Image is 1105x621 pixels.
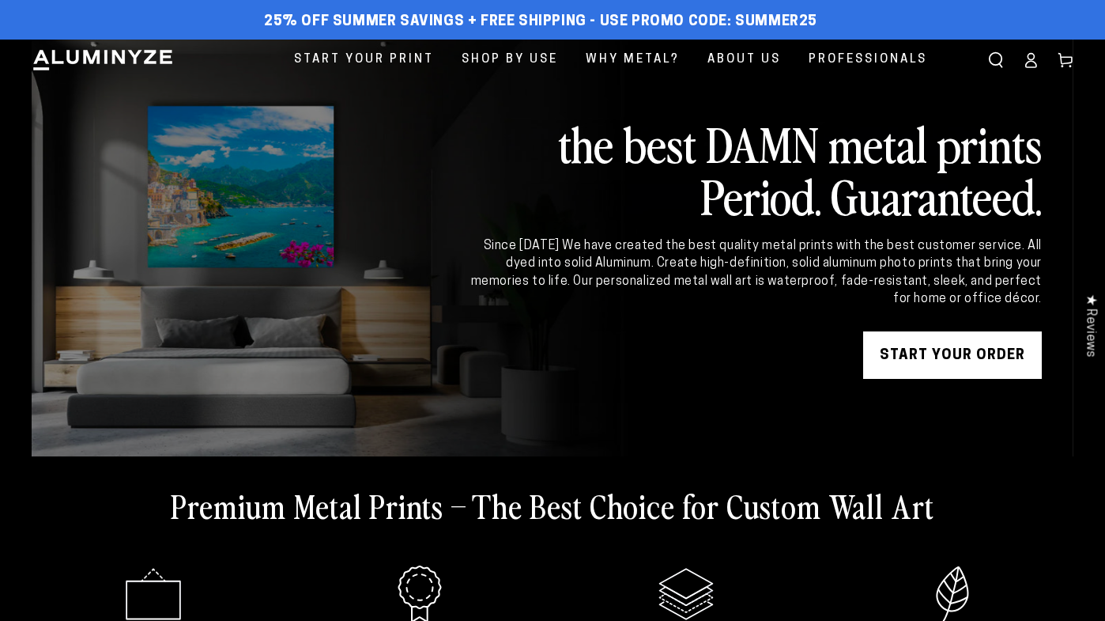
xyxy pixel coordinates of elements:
span: Why Metal? [586,49,680,70]
div: Since [DATE] We have created the best quality metal prints with the best customer service. All dy... [468,237,1042,309]
a: Shop By Use [450,40,570,80]
a: Professionals [797,40,939,80]
span: About Us [707,49,781,70]
div: Click to open Judge.me floating reviews tab [1075,282,1105,369]
h2: the best DAMN metal prints Period. Guaranteed. [468,117,1042,222]
a: Start Your Print [282,40,446,80]
h2: Premium Metal Prints – The Best Choice for Custom Wall Art [171,485,934,526]
a: Why Metal? [574,40,692,80]
a: START YOUR Order [863,331,1042,379]
a: About Us [696,40,793,80]
span: 25% off Summer Savings + Free Shipping - Use Promo Code: SUMMER25 [264,13,817,31]
summary: Search our site [979,43,1013,78]
span: Start Your Print [294,49,434,70]
img: Aluminyze [32,48,174,72]
span: Professionals [809,49,927,70]
span: Shop By Use [462,49,558,70]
